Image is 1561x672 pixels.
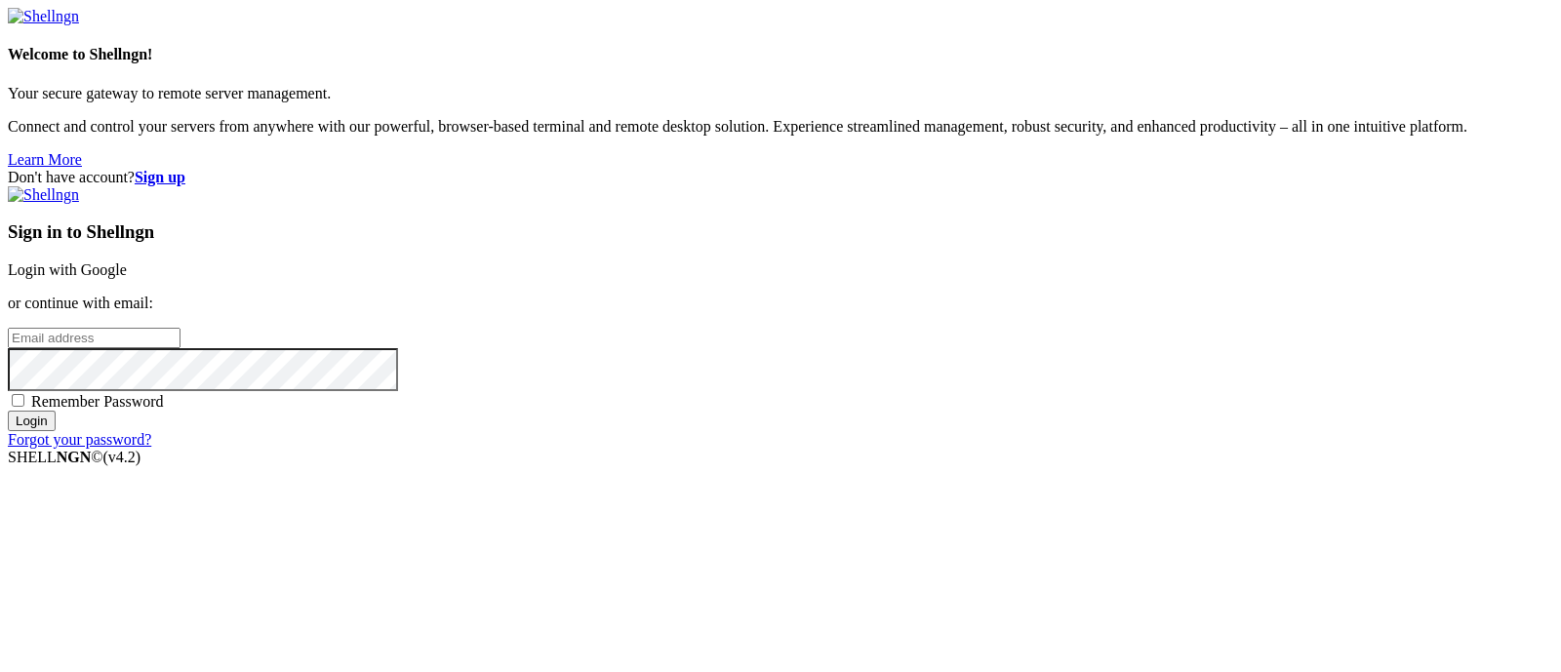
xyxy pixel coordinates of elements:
[8,151,82,168] a: Learn More
[12,394,24,407] input: Remember Password
[8,295,1553,312] p: or continue with email:
[8,118,1553,136] p: Connect and control your servers from anywhere with our powerful, browser-based terminal and remo...
[31,393,164,410] span: Remember Password
[135,169,185,185] a: Sign up
[8,8,79,25] img: Shellngn
[8,261,127,278] a: Login with Google
[8,46,1553,63] h4: Welcome to Shellngn!
[103,449,141,465] span: 4.2.0
[8,449,140,465] span: SHELL ©
[8,328,180,348] input: Email address
[8,431,151,448] a: Forgot your password?
[8,85,1553,102] p: Your secure gateway to remote server management.
[8,221,1553,243] h3: Sign in to Shellngn
[8,411,56,431] input: Login
[57,449,92,465] b: NGN
[8,186,79,204] img: Shellngn
[8,169,1553,186] div: Don't have account?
